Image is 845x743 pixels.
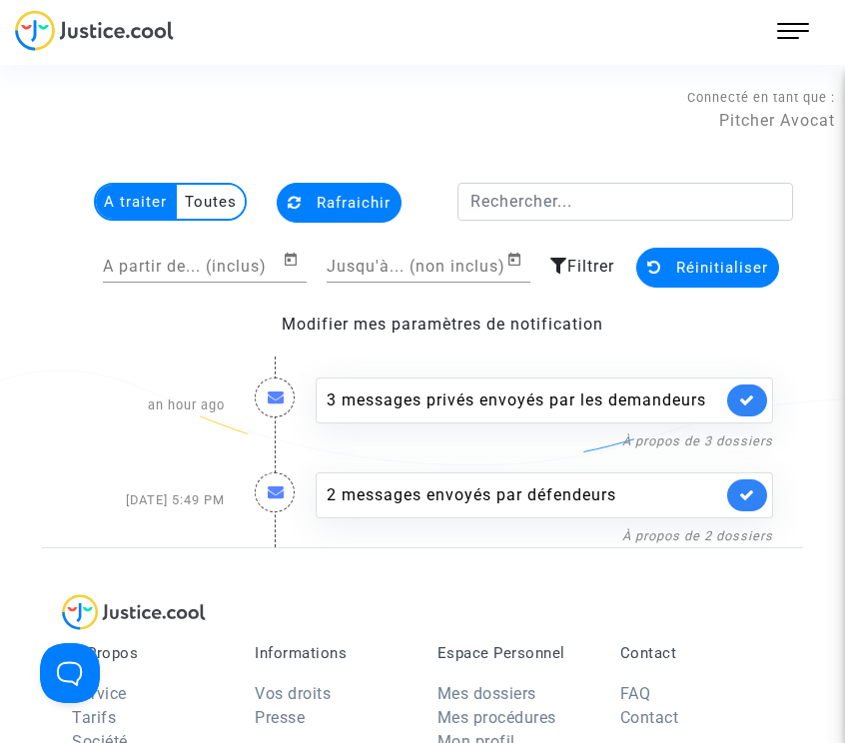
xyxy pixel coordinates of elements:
[282,315,603,334] a: Modifier mes paramètres de notification
[567,257,614,276] span: Filtrer
[57,358,240,452] div: an hour ago
[72,644,225,662] p: À Propos
[506,248,530,272] button: Open calendar
[777,15,809,47] img: menu.png
[620,644,773,662] p: Contact
[255,708,305,727] a: Presse
[622,433,773,448] a: À propos de 3 dossiers
[457,183,793,221] input: Rechercher...
[327,483,722,507] div: 2 messages envoyés par défendeurs
[620,684,651,703] a: FAQ
[437,684,536,703] a: Mes dossiers
[327,388,722,412] div: 3 messages privés envoyés par les demandeurs
[57,452,240,547] div: [DATE] 5:49 PM
[255,684,331,703] a: Vos droits
[437,644,590,662] p: Espace Personnel
[62,594,206,630] img: logo-lg.svg
[177,185,245,219] multi-toggle-item: Toutes
[40,643,100,703] iframe: Help Scout Beacon - Open
[15,10,174,51] img: jc-logo.svg
[622,528,773,543] a: À propos de 2 dossiers
[317,194,391,212] span: Rafraichir
[255,644,408,662] p: Informations
[72,708,116,727] a: Tarifs
[283,248,307,272] button: Open calendar
[277,183,402,223] button: Rafraichir
[96,185,177,219] multi-toggle-item: A traiter
[620,708,679,727] a: Contact
[676,259,768,277] span: Réinitialiser
[636,248,779,288] button: Réinitialiser
[437,708,556,727] a: Mes procédures
[687,90,835,105] span: Connecté en tant que :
